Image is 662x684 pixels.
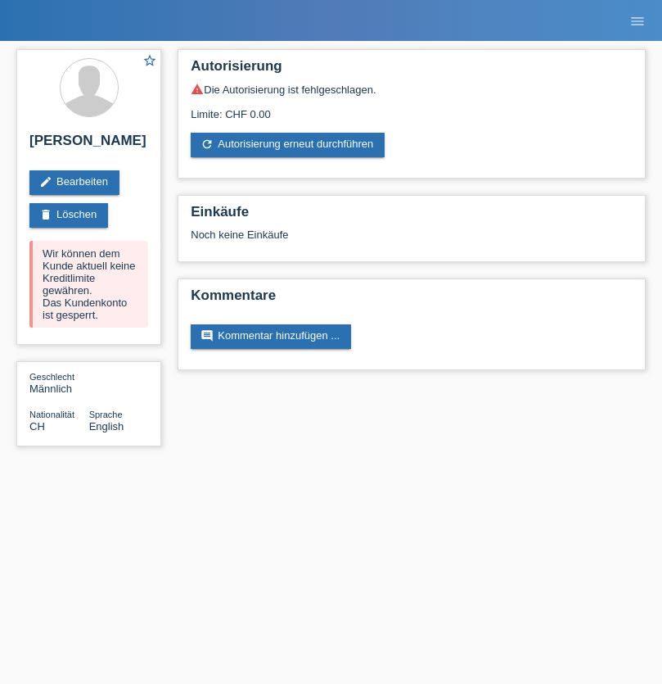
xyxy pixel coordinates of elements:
i: menu [629,13,646,29]
i: edit [39,175,52,188]
span: Geschlecht [29,372,74,382]
div: Die Autorisierung ist fehlgeschlagen. [191,83,633,96]
h2: Autorisierung [191,58,633,83]
h2: [PERSON_NAME] [29,133,148,157]
a: commentKommentar hinzufügen ... [191,324,351,349]
h2: Kommentare [191,288,633,312]
h2: Einkäufe [191,204,633,229]
a: editBearbeiten [29,170,119,195]
span: Nationalität [29,410,74,419]
div: Limite: CHF 0.00 [191,96,633,120]
i: warning [191,83,204,96]
span: Schweiz [29,420,45,433]
i: star_border [142,53,157,68]
a: refreshAutorisierung erneut durchführen [191,133,385,157]
a: deleteLöschen [29,203,108,228]
i: delete [39,208,52,221]
a: star_border [142,53,157,70]
i: comment [200,329,214,342]
div: Noch keine Einkäufe [191,229,633,253]
div: Wir können dem Kunde aktuell keine Kreditlimite gewähren. Das Kundenkonto ist gesperrt. [29,241,148,328]
a: menu [621,16,654,25]
div: Männlich [29,370,89,395]
i: refresh [200,138,214,151]
span: Sprache [89,410,123,419]
span: English [89,420,124,433]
